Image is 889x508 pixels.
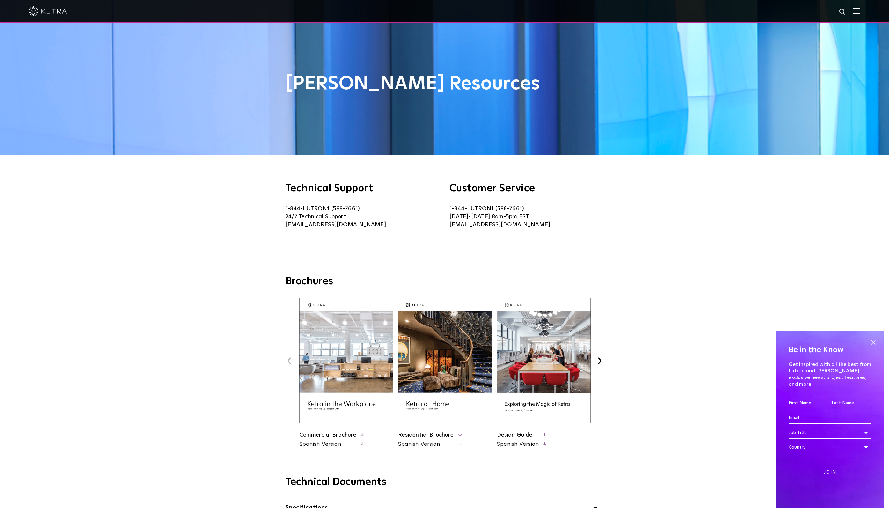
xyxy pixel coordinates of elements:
input: Join [789,466,871,479]
input: Email [789,412,871,424]
img: search icon [839,8,847,16]
a: Spanish Version [497,440,539,448]
img: residential_brochure_thumbnail [398,298,492,423]
h1: [PERSON_NAME] Resources [285,73,604,94]
a: Commercial Brochure [299,432,357,438]
p: Get inspired with all the best from Lutron and [PERSON_NAME]: exclusive news, project features, a... [789,361,871,388]
div: Country [789,441,871,453]
p: 1-844-LUTRON1 (588-7661) 24/7 Technical Support [285,205,440,229]
img: commercial_brochure_thumbnail [299,298,393,423]
h3: Brochures [285,275,604,288]
a: Spanish Version [398,440,454,448]
a: [EMAIL_ADDRESS][DOMAIN_NAME] [285,222,386,228]
h3: Customer Service [449,183,604,194]
button: Next [596,357,604,365]
h3: Technical Documents [285,476,604,488]
img: design_brochure_thumbnail [497,298,591,423]
img: Hamburger%20Nav.svg [853,8,860,14]
div: Job Title [789,427,871,439]
input: First Name [789,397,828,409]
h4: Be in the Know [789,344,871,356]
img: ketra-logo-2019-white [29,6,67,16]
a: Residential Brochure [398,432,454,438]
a: Spanish Version [299,440,357,448]
input: Last Name [832,397,871,409]
a: Design Guide [497,432,533,438]
p: 1-844-LUTRON1 (588-7661) [DATE]-[DATE] 8am-5pm EST [EMAIL_ADDRESS][DOMAIN_NAME] [449,205,604,229]
button: Previous [285,357,294,365]
h3: Technical Support [285,183,440,194]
